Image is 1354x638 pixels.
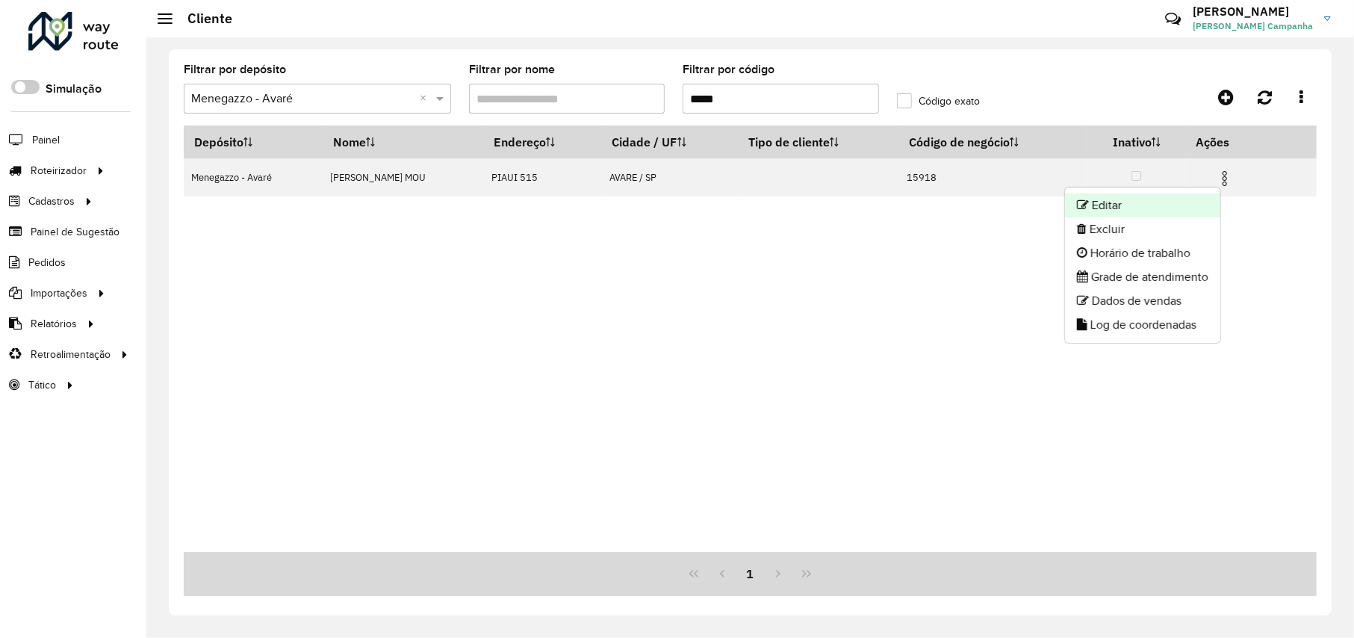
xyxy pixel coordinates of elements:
th: Endereço [484,126,602,158]
h3: [PERSON_NAME] [1193,4,1313,19]
a: Contato Rápido [1157,3,1189,35]
li: Excluir [1065,217,1220,241]
th: Cidade / UF [602,126,739,158]
th: Tipo de cliente [739,126,899,158]
th: Depósito [184,126,323,158]
label: Código exato [897,93,980,109]
label: Filtrar por nome [469,61,555,78]
span: [PERSON_NAME] Campanha [1193,19,1313,33]
li: Grade de atendimento [1065,265,1220,289]
li: Log de coordenadas [1065,313,1220,337]
th: Inativo [1087,126,1186,158]
span: Clear all [420,90,432,108]
span: Painel de Sugestão [31,224,119,240]
td: Menegazzo - Avaré [184,158,323,196]
span: Relatórios [31,316,77,332]
th: Nome [323,126,484,158]
label: Filtrar por depósito [184,61,286,78]
button: 1 [736,560,765,588]
li: Dados de vendas [1065,289,1220,313]
span: Pedidos [28,255,66,270]
td: PIAUI 515 [484,158,602,196]
span: Cadastros [28,193,75,209]
h2: Cliente [173,10,232,27]
li: Editar [1065,193,1220,217]
th: Ações [1186,126,1276,158]
label: Filtrar por código [683,61,774,78]
td: [PERSON_NAME] MOU [323,158,484,196]
th: Código de negócio [898,126,1087,158]
label: Simulação [46,80,102,98]
li: Horário de trabalho [1065,241,1220,265]
span: Importações [31,285,87,301]
td: 15918 [898,158,1087,196]
span: Roteirizador [31,163,87,179]
span: Tático [28,377,56,393]
span: Retroalimentação [31,347,111,362]
td: AVARE / SP [602,158,739,196]
span: Painel [32,132,60,148]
